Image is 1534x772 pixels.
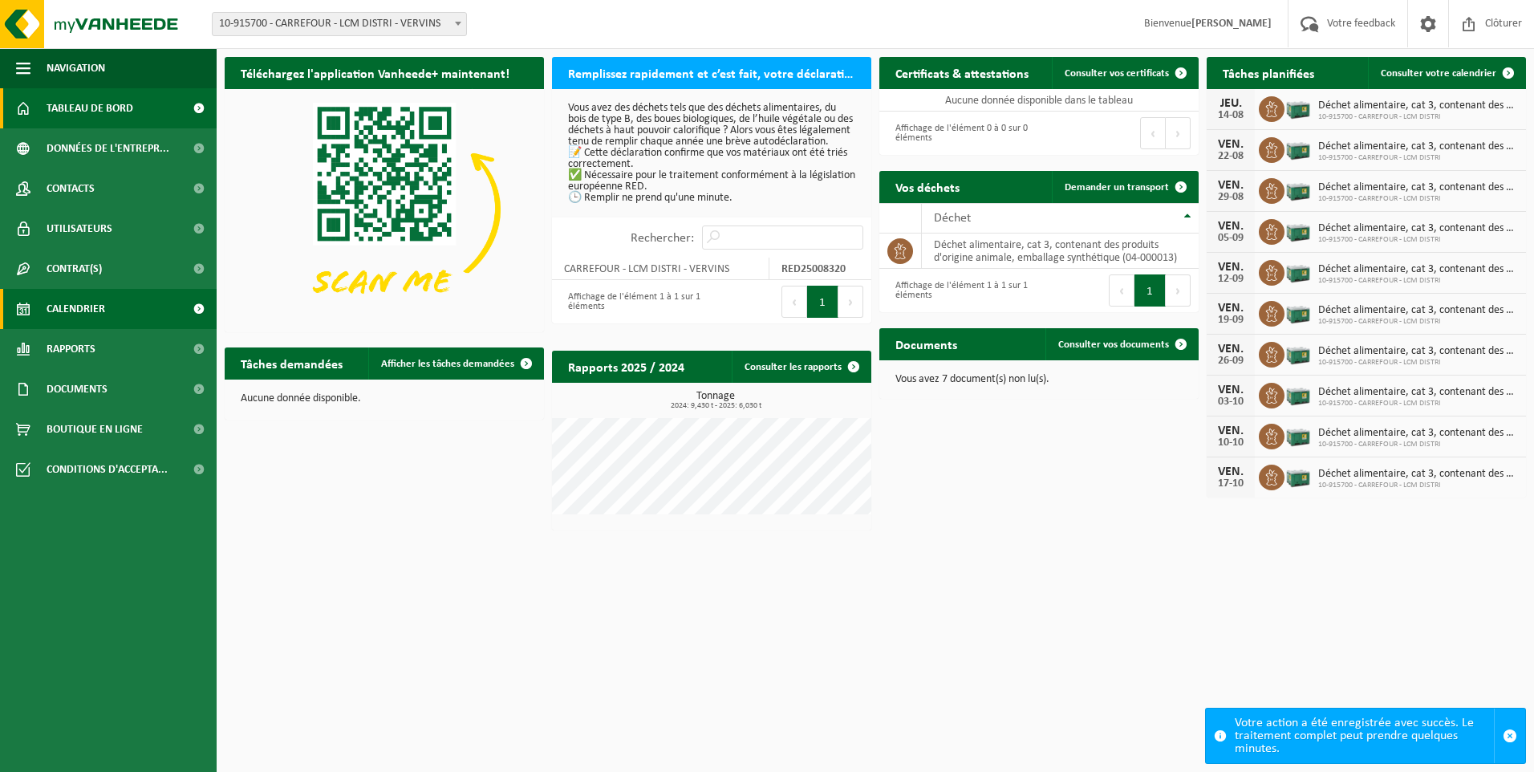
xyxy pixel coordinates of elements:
a: Consulter vos documents [1045,328,1197,360]
img: PB-LB-0680-HPE-GN-01 [1284,380,1312,408]
div: VEN. [1215,384,1247,396]
div: 05-09 [1215,233,1247,244]
span: Calendrier [47,289,105,329]
img: PB-LB-0680-HPE-GN-01 [1284,217,1312,244]
div: 26-09 [1215,356,1247,367]
span: 10-915700 - CARREFOUR - LCM DISTRI [1318,317,1518,327]
span: 10-915700 - CARREFOUR - LCM DISTRI [1318,481,1518,490]
a: Consulter les rapports [732,351,870,383]
a: Demander un transport [1052,171,1197,203]
span: Afficher les tâches demandées [381,359,514,369]
div: Affichage de l'élément 0 à 0 sur 0 éléments [887,116,1031,151]
div: 22-08 [1215,151,1247,162]
span: Consulter votre calendrier [1381,68,1496,79]
span: Demander un transport [1065,182,1169,193]
span: Déchet alimentaire, cat 3, contenant des produits d'origine animale, emballage s... [1318,427,1518,440]
button: Next [838,286,863,318]
button: Previous [1109,274,1134,307]
a: Afficher les tâches demandées [368,347,542,380]
img: PB-LB-0680-HPE-GN-01 [1284,462,1312,490]
div: VEN. [1215,138,1247,151]
label: Rechercher: [631,232,694,245]
strong: RED25008320 [781,263,846,275]
span: Déchet alimentaire, cat 3, contenant des produits d'origine animale, emballage s... [1318,140,1518,153]
div: VEN. [1215,179,1247,192]
span: 10-915700 - CARREFOUR - LCM DISTRI [1318,276,1518,286]
span: 10-915700 - CARREFOUR - LCM DISTRI [1318,358,1518,368]
div: VEN. [1215,343,1247,356]
span: 10-915700 - CARREFOUR - LCM DISTRI - VERVINS [212,12,467,36]
span: Rapports [47,329,95,369]
img: PB-LB-0680-HPE-GN-01 [1284,339,1312,367]
div: Votre action a été enregistrée avec succès. Le traitement complet peut prendre quelques minutes. [1235,709,1494,763]
div: VEN. [1215,220,1247,233]
img: Download de VHEPlus App [225,89,544,329]
a: Consulter vos certificats [1052,57,1197,89]
span: Consulter vos documents [1058,339,1169,350]
div: 19-09 [1215,315,1247,326]
span: Documents [47,369,108,409]
span: Tableau de bord [47,88,133,128]
img: PB-LB-0680-HPE-GN-01 [1284,299,1312,326]
span: Conditions d'accepta... [47,449,168,490]
h2: Certificats & attestations [879,57,1045,88]
span: 10-915700 - CARREFOUR - LCM DISTRI [1318,112,1518,122]
span: Données de l'entrepr... [47,128,169,169]
button: Previous [781,286,807,318]
div: JEU. [1215,97,1247,110]
div: 10-10 [1215,437,1247,449]
span: Déchet alimentaire, cat 3, contenant des produits d'origine animale, emballage s... [1318,386,1518,399]
td: Aucune donnée disponible dans le tableau [879,89,1199,112]
span: Déchet alimentaire, cat 3, contenant des produits d'origine animale, emballage s... [1318,263,1518,276]
h2: Remplissez rapidement et c’est fait, votre déclaration RED pour 2025 [552,57,871,88]
span: Utilisateurs [47,209,112,249]
td: CARREFOUR - LCM DISTRI - VERVINS [552,258,769,280]
span: 10-915700 - CARREFOUR - LCM DISTRI [1318,235,1518,245]
button: 1 [807,286,838,318]
a: Consulter votre calendrier [1368,57,1524,89]
span: 10-915700 - CARREFOUR - LCM DISTRI [1318,440,1518,449]
h2: Documents [879,328,973,360]
span: Déchet alimentaire, cat 3, contenant des produits d'origine animale, emballage s... [1318,100,1518,112]
div: VEN. [1215,425,1247,437]
img: PB-LB-0680-HPE-GN-01 [1284,176,1312,203]
div: 12-09 [1215,274,1247,285]
div: 03-10 [1215,396,1247,408]
span: 10-915700 - CARREFOUR - LCM DISTRI [1318,194,1518,204]
h2: Tâches demandées [225,347,359,379]
span: Déchet alimentaire, cat 3, contenant des produits d'origine animale, emballage s... [1318,468,1518,481]
img: PB-LB-0680-HPE-GN-01 [1284,94,1312,121]
button: Next [1166,117,1191,149]
span: Boutique en ligne [47,409,143,449]
span: 10-915700 - CARREFOUR - LCM DISTRI [1318,153,1518,163]
span: Consulter vos certificats [1065,68,1169,79]
h2: Tâches planifiées [1207,57,1330,88]
div: Affichage de l'élément 1 à 1 sur 1 éléments [560,284,704,319]
button: Previous [1140,117,1166,149]
h3: Tonnage [560,391,871,410]
button: 1 [1134,274,1166,307]
div: VEN. [1215,465,1247,478]
span: 2024: 9,430 t - 2025: 6,030 t [560,402,871,410]
img: PB-LB-0680-HPE-GN-01 [1284,135,1312,162]
span: Déchet alimentaire, cat 3, contenant des produits d'origine animale, emballage s... [1318,304,1518,317]
span: Contrat(s) [47,249,102,289]
span: Navigation [47,48,105,88]
span: 10-915700 - CARREFOUR - LCM DISTRI - VERVINS [213,13,466,35]
strong: [PERSON_NAME] [1191,18,1272,30]
img: PB-LB-0680-HPE-GN-01 [1284,258,1312,285]
span: Déchet alimentaire, cat 3, contenant des produits d'origine animale, emballage s... [1318,222,1518,235]
div: 17-10 [1215,478,1247,490]
h2: Téléchargez l'application Vanheede+ maintenant! [225,57,526,88]
span: Déchet alimentaire, cat 3, contenant des produits d'origine animale, emballage s... [1318,345,1518,358]
h2: Vos déchets [879,171,976,202]
span: Déchet [934,212,971,225]
h2: Rapports 2025 / 2024 [552,351,700,382]
img: PB-LB-0680-HPE-GN-01 [1284,421,1312,449]
span: Contacts [47,169,95,209]
td: déchet alimentaire, cat 3, contenant des produits d'origine animale, emballage synthétique (04-00... [922,234,1199,269]
span: Déchet alimentaire, cat 3, contenant des produits d'origine animale, emballage s... [1318,181,1518,194]
button: Next [1166,274,1191,307]
div: 14-08 [1215,110,1247,121]
span: 10-915700 - CARREFOUR - LCM DISTRI [1318,399,1518,408]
